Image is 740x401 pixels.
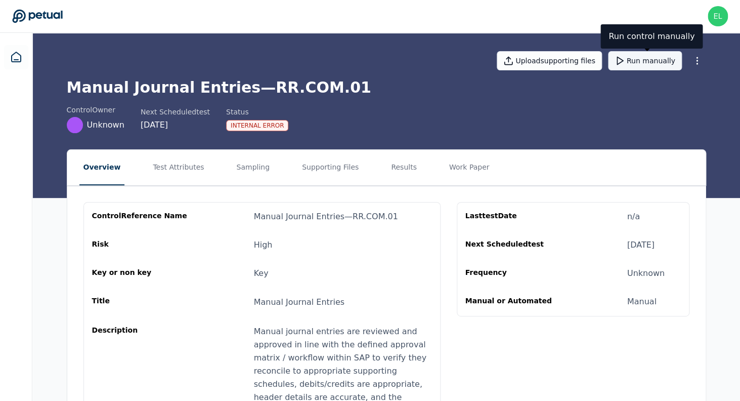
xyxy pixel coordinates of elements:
[627,211,640,223] div: n/a
[465,239,562,251] div: Next Scheduled test
[627,239,655,251] div: [DATE]
[627,296,657,308] div: Manual
[254,297,344,307] span: Manual Journal Entries
[67,105,124,115] div: control Owner
[627,267,665,279] div: Unknown
[141,119,210,131] div: [DATE]
[92,296,189,309] div: Title
[465,267,562,279] div: Frequency
[254,239,273,251] div: High
[254,211,398,223] div: Manual Journal Entries — RR.COM.01
[67,150,706,185] nav: Tabs
[298,150,363,185] button: Supporting Files
[79,150,125,185] button: Overview
[465,211,562,223] div: Last test Date
[232,150,274,185] button: Sampling
[254,267,269,279] div: Key
[497,51,602,70] button: Uploadsupporting files
[387,150,421,185] button: Results
[92,211,189,223] div: control Reference Name
[600,24,703,49] div: Run control manually
[87,119,124,131] span: Unknown
[226,107,289,117] div: Status
[445,150,494,185] button: Work Paper
[92,267,189,279] div: Key or non key
[12,9,63,23] a: Go to Dashboard
[92,239,189,251] div: Risk
[4,45,28,69] a: Dashboard
[67,78,706,97] h1: Manual Journal Entries — RR.COM.01
[708,6,728,26] img: eliot+arm@petual.ai
[149,150,208,185] button: Test Attributes
[141,107,210,117] div: Next Scheduled test
[226,120,289,131] div: Internal Error
[608,51,682,70] button: Run manually
[465,296,562,308] div: Manual or Automated
[688,52,706,70] button: More Options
